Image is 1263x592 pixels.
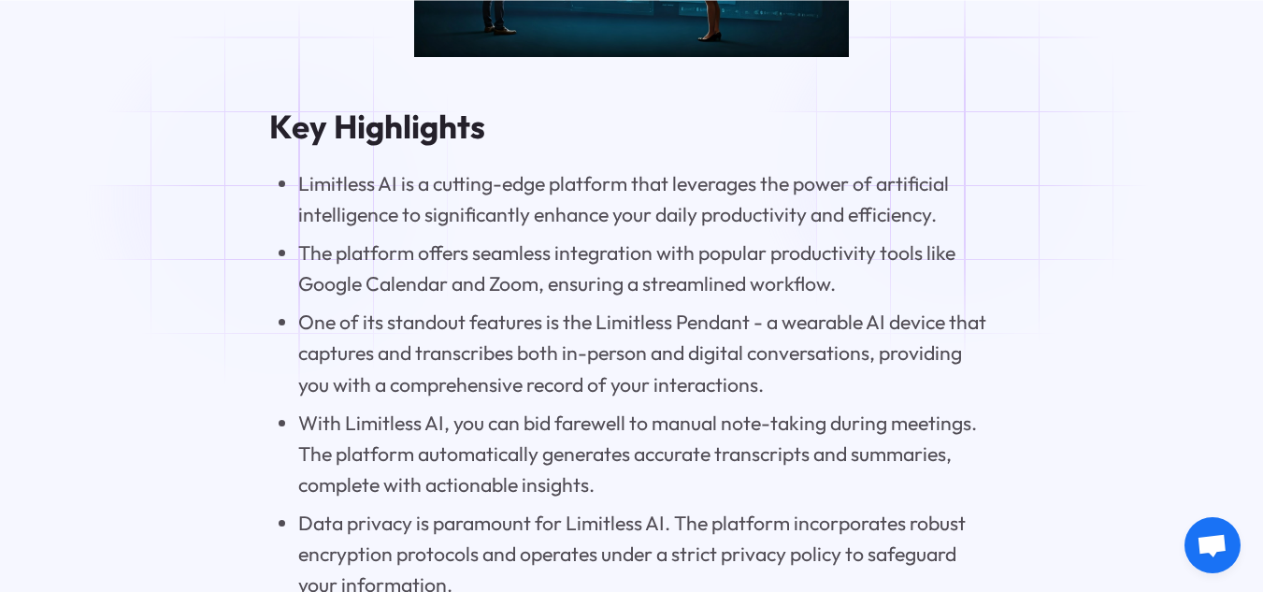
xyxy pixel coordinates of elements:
[298,307,994,400] li: One of its standout features is the Limitless Pendant - a wearable AI device that captures and tr...
[298,168,994,230] li: Limitless AI is a cutting-edge platform that leverages the power of artificial intelligence to si...
[298,408,994,501] li: With Limitless AI, you can bid farewell to manual note-taking during meetings. The platform autom...
[269,108,994,146] h2: Key Highlights
[1184,517,1241,573] a: Open chat
[298,238,994,299] li: The platform offers seamless integration with popular productivity tools like Google Calendar and...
